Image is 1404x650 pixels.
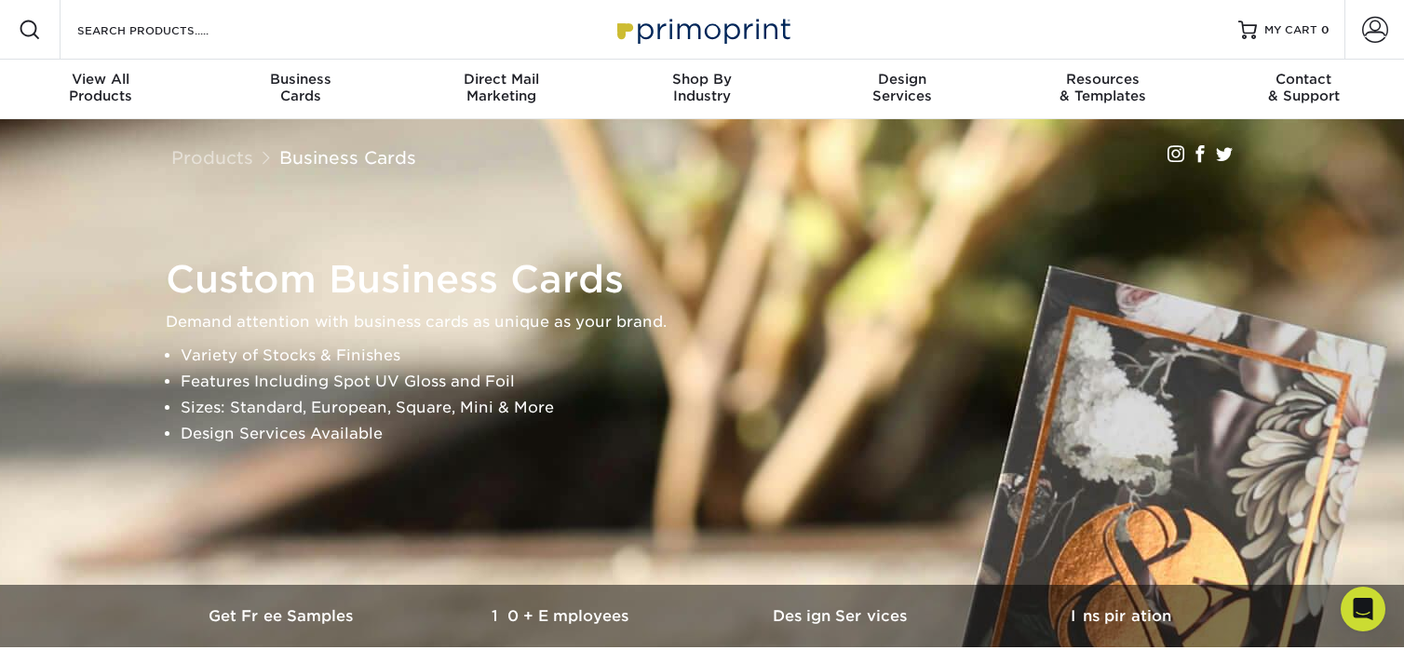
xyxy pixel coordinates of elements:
p: Demand attention with business cards as unique as your brand. [166,309,1255,335]
span: Business [200,71,400,88]
span: Design [803,71,1003,88]
span: Shop By [601,71,802,88]
span: 0 [1321,23,1330,36]
div: Open Intercom Messenger [1341,587,1385,631]
div: Services [803,71,1003,104]
a: Resources& Templates [1003,60,1203,119]
h3: 10+ Employees [423,607,702,625]
div: Cards [200,71,400,104]
input: SEARCH PRODUCTS..... [75,19,257,41]
li: Features Including Spot UV Gloss and Foil [181,369,1255,395]
a: BusinessCards [200,60,400,119]
a: Products [171,147,253,168]
a: DesignServices [803,60,1003,119]
li: Variety of Stocks & Finishes [181,343,1255,369]
iframe: Google Customer Reviews [5,593,158,643]
h3: Design Services [702,607,981,625]
div: & Support [1204,71,1404,104]
span: Contact [1204,71,1404,88]
a: Business Cards [279,147,416,168]
a: Contact& Support [1204,60,1404,119]
a: Inspiration [981,585,1261,647]
div: & Templates [1003,71,1203,104]
a: Direct MailMarketing [401,60,601,119]
li: Sizes: Standard, European, Square, Mini & More [181,395,1255,421]
a: Shop ByIndustry [601,60,802,119]
span: Direct Mail [401,71,601,88]
li: Design Services Available [181,421,1255,447]
img: Primoprint [609,9,795,49]
a: Get Free Samples [143,585,423,647]
h1: Custom Business Cards [166,257,1255,302]
a: Design Services [702,585,981,647]
a: 10+ Employees [423,585,702,647]
span: Resources [1003,71,1203,88]
h3: Inspiration [981,607,1261,625]
span: MY CART [1264,22,1317,38]
div: Marketing [401,71,601,104]
div: Industry [601,71,802,104]
h3: Get Free Samples [143,607,423,625]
